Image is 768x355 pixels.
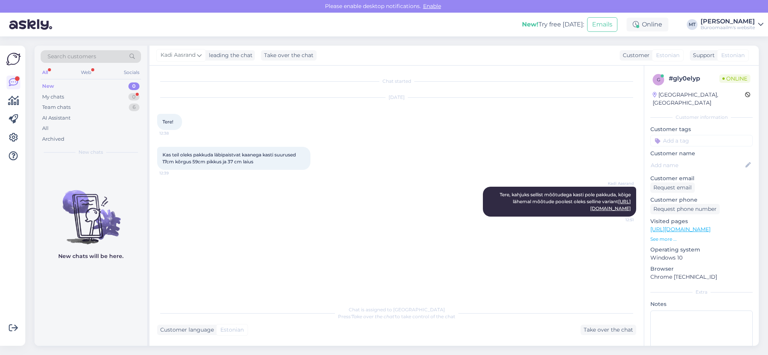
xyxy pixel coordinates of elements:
[34,176,147,245] img: No chats
[128,93,139,101] div: 0
[129,104,139,111] div: 6
[650,196,753,204] p: Customer phone
[650,246,753,254] p: Operating system
[42,104,71,111] div: Team chats
[161,51,195,59] span: Kadi Aasrand
[669,74,719,83] div: # gly0elyp
[650,226,711,233] a: [URL][DOMAIN_NAME]
[650,174,753,182] p: Customer email
[162,152,297,164] span: Kas teil oleks pakkuda läbipaistvat kaanega kasti suurused 17cm kõrgus 59cm pikkus ja 37 cm laius
[687,19,697,30] div: MT
[159,170,188,176] span: 12:39
[657,77,660,82] span: g
[42,125,49,132] div: All
[79,67,93,77] div: Web
[653,91,745,107] div: [GEOGRAPHIC_DATA], [GEOGRAPHIC_DATA]
[522,20,584,29] div: Try free [DATE]:
[587,17,617,32] button: Emails
[42,82,54,90] div: New
[656,51,679,59] span: Estonian
[58,252,123,260] p: New chats will be here.
[690,51,715,59] div: Support
[159,130,188,136] span: 12:38
[627,18,668,31] div: Online
[122,67,141,77] div: Socials
[351,314,395,319] i: 'Take over the chat'
[650,150,753,158] p: Customer name
[261,50,317,61] div: Take over the chat
[128,82,139,90] div: 0
[701,25,755,31] div: Büroomaailm's website
[650,254,753,262] p: Windows 10
[650,182,695,193] div: Request email
[157,326,214,334] div: Customer language
[650,273,753,281] p: Chrome [TECHNICAL_ID]
[500,192,632,211] span: Tere, kahjuks sellist mõõtudega kasti pole pakkuda, kõige lähemal mõõtude poolest oleks selline v...
[220,326,244,334] span: Estonian
[522,21,538,28] b: New!
[157,94,636,101] div: [DATE]
[162,119,173,125] span: Tere!
[701,18,755,25] div: [PERSON_NAME]
[650,135,753,146] input: Add a tag
[650,236,753,243] p: See more ...
[79,149,103,156] span: New chats
[719,74,750,83] span: Online
[421,3,443,10] span: Enable
[701,18,763,31] a: [PERSON_NAME]Büroomaailm's website
[338,314,455,319] span: Press to take control of the chat
[650,125,753,133] p: Customer tags
[650,289,753,296] div: Extra
[42,114,71,122] div: AI Assistant
[620,51,650,59] div: Customer
[605,217,634,223] span: 12:51
[721,51,745,59] span: Estonian
[6,52,21,66] img: Askly Logo
[42,93,64,101] div: My chats
[157,78,636,85] div: Chat started
[41,67,49,77] div: All
[48,53,96,61] span: Search customers
[650,114,753,121] div: Customer information
[650,265,753,273] p: Browser
[349,307,445,312] span: Chat is assigned to [GEOGRAPHIC_DATA]
[651,161,744,169] input: Add name
[605,181,634,186] span: Kadi Aasrand
[650,204,720,214] div: Request phone number
[650,300,753,308] p: Notes
[42,135,64,143] div: Archived
[206,51,253,59] div: leading the chat
[650,217,753,225] p: Visited pages
[581,325,636,335] div: Take over the chat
